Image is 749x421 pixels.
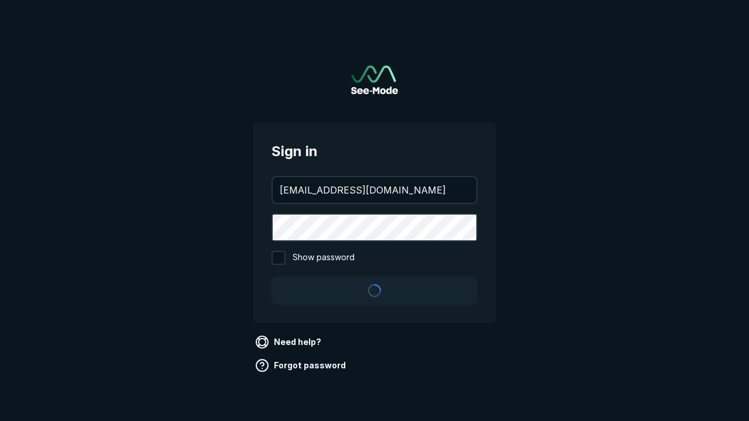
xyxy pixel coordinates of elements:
input: your@email.com [273,177,476,203]
a: Forgot password [253,356,351,375]
a: Go to sign in [351,65,398,94]
span: Sign in [272,141,477,162]
img: See-Mode Logo [351,65,398,94]
a: Need help? [253,333,326,351]
span: Show password [293,251,355,265]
